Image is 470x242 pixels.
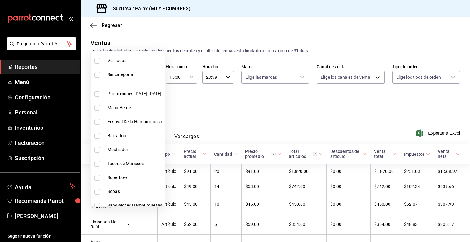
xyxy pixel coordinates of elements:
span: Festival De la Hamburguesa [108,119,162,125]
span: Tacos de Mariscos [108,160,162,167]
span: Sopas [108,188,162,195]
span: Sin categoría [108,71,162,78]
span: Superbowl [108,174,162,181]
span: Mostrador [108,146,162,153]
span: Barra fria [108,132,162,139]
span: Ver todas [108,57,162,64]
span: Sandwiches Hamburguesas [108,202,162,209]
span: Promociones [DATE]-[DATE] [108,91,162,97]
span: Menú Verde [108,105,162,111]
